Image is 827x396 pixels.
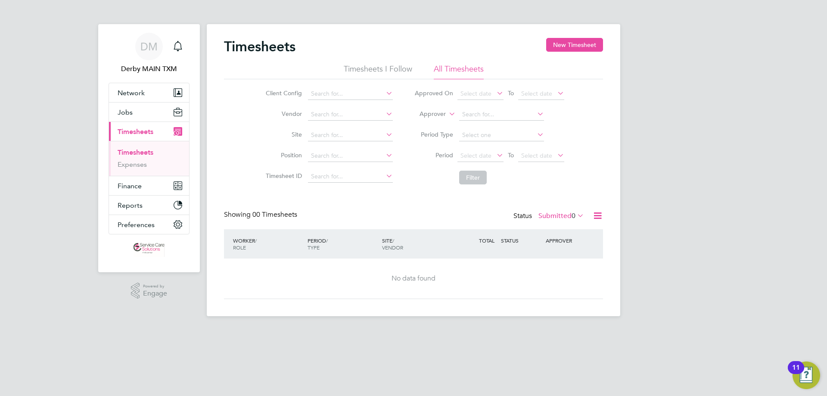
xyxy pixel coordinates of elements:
[308,88,393,100] input: Search for...
[263,131,302,138] label: Site
[459,171,487,184] button: Filter
[252,210,297,219] span: 00 Timesheets
[792,368,800,379] div: 11
[263,172,302,180] label: Timesheet ID
[118,221,155,229] span: Preferences
[305,233,380,255] div: PERIOD
[460,152,491,159] span: Select date
[109,103,189,122] button: Jobs
[459,109,544,121] input: Search for...
[109,64,190,74] span: Derby MAIN TXM
[143,283,167,290] span: Powered by
[143,290,167,297] span: Engage
[793,362,820,389] button: Open Resource Center, 11 new notifications
[118,108,133,116] span: Jobs
[505,150,516,161] span: To
[118,89,145,97] span: Network
[118,201,143,209] span: Reports
[479,237,494,244] span: TOTAL
[392,237,394,244] span: /
[109,141,189,176] div: Timesheets
[544,233,588,248] div: APPROVER
[521,152,552,159] span: Select date
[118,128,153,136] span: Timesheets
[109,176,189,195] button: Finance
[224,38,295,55] h2: Timesheets
[263,89,302,97] label: Client Config
[263,110,302,118] label: Vendor
[407,110,446,118] label: Approver
[546,38,603,52] button: New Timesheet
[414,131,453,138] label: Period Type
[434,64,484,79] li: All Timesheets
[233,274,594,283] div: No data found
[233,244,246,251] span: ROLE
[538,212,584,220] label: Submitted
[118,160,147,168] a: Expenses
[344,64,412,79] li: Timesheets I Follow
[109,83,189,102] button: Network
[505,87,516,99] span: To
[131,283,168,299] a: Powered byEngage
[414,89,453,97] label: Approved On
[231,233,305,255] div: WORKER
[224,210,299,219] div: Showing
[109,122,189,141] button: Timesheets
[380,233,454,255] div: SITE
[308,244,320,251] span: TYPE
[109,215,189,234] button: Preferences
[572,212,575,220] span: 0
[255,237,257,244] span: /
[118,148,153,156] a: Timesheets
[308,171,393,183] input: Search for...
[499,233,544,248] div: STATUS
[140,41,158,52] span: DM
[460,90,491,97] span: Select date
[134,243,165,257] img: txmhealthcare-logo-retina.png
[513,210,586,222] div: Status
[382,244,403,251] span: VENDOR
[326,237,328,244] span: /
[109,33,190,74] a: DMDerby MAIN TXM
[521,90,552,97] span: Select date
[308,109,393,121] input: Search for...
[109,243,190,257] a: Go to home page
[308,150,393,162] input: Search for...
[459,129,544,141] input: Select one
[414,151,453,159] label: Period
[308,129,393,141] input: Search for...
[109,196,189,215] button: Reports
[98,24,200,272] nav: Main navigation
[263,151,302,159] label: Position
[118,182,142,190] span: Finance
